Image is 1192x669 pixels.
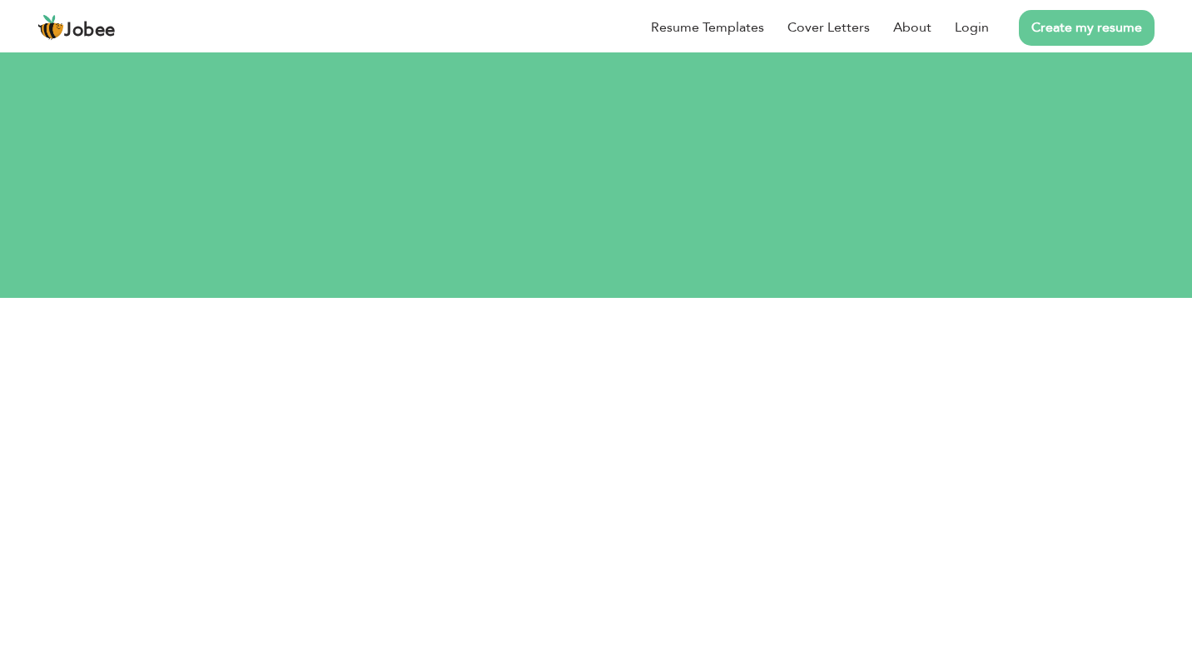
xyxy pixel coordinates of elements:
[955,17,989,37] a: Login
[37,14,116,41] a: Jobee
[651,17,764,37] a: Resume Templates
[787,17,870,37] a: Cover Letters
[37,14,64,41] img: jobee.io
[64,22,116,40] span: Jobee
[893,17,931,37] a: About
[1019,10,1155,46] a: Create my resume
